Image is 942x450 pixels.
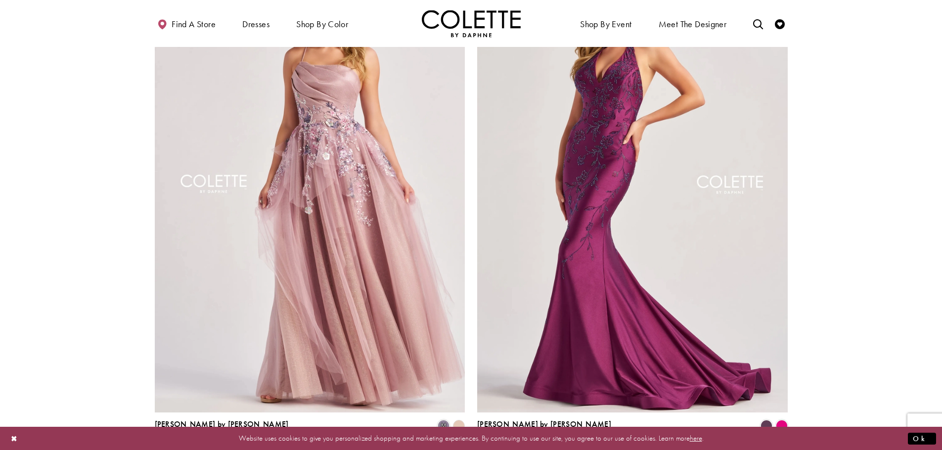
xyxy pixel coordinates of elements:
a: Visit Home Page [422,10,521,37]
span: Dresses [242,19,269,29]
img: Colette by Daphne [422,10,521,37]
a: Meet the designer [656,10,729,37]
span: Meet the designer [659,19,727,29]
a: Toggle search [751,10,765,37]
button: Close Dialog [6,430,23,447]
span: Find a store [172,19,216,29]
span: Shop by color [294,10,351,37]
p: Website uses cookies to give you personalized shopping and marketing experiences. By continuing t... [71,432,871,445]
span: Shop By Event [578,10,634,37]
span: Dresses [240,10,272,37]
a: Check Wishlist [772,10,787,37]
a: here [690,433,702,443]
i: Dusty Lilac/Multi [438,420,449,432]
span: Shop by color [296,19,348,29]
i: Champagne Multi [453,420,465,432]
i: Plum [761,420,772,432]
div: Colette by Daphne Style No. CL8400 [155,420,289,441]
span: [PERSON_NAME] by [PERSON_NAME] [477,419,611,429]
i: Lipstick Pink [776,420,788,432]
button: Submit Dialog [908,432,936,445]
span: Shop By Event [580,19,631,29]
div: Colette by Daphne Style No. CL8455 [477,420,611,441]
span: [PERSON_NAME] by [PERSON_NAME] [155,419,289,429]
a: Find a store [155,10,218,37]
